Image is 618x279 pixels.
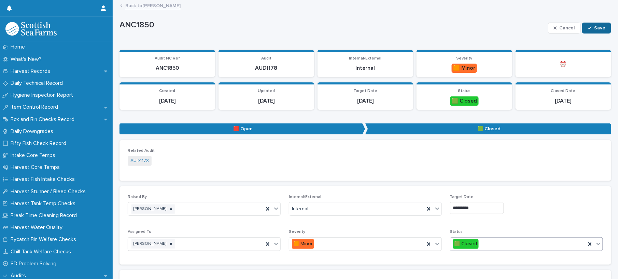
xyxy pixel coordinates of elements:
[8,176,80,183] p: Harvest Fish Intake Checks
[8,152,61,159] p: Intake Core Temps
[8,80,68,87] p: Daily Technical Record
[8,56,47,63] p: What's New?
[8,68,56,75] p: Harvest Records
[8,212,82,219] p: Break Time Cleaning Record
[292,205,308,213] span: Internal
[353,89,377,93] span: Target Date
[130,157,149,164] a: AUD1178
[458,89,471,93] span: Status
[8,128,59,135] p: Daily Downgrades
[120,123,365,135] p: 🟥 Open
[322,65,409,71] p: Internal
[8,116,80,123] p: Box and Bin Checks Record
[551,89,576,93] span: Closed Date
[128,230,152,234] span: Assigned To
[131,239,167,249] div: [PERSON_NAME]
[453,239,479,249] div: 🟩 Closed
[289,230,305,234] span: Severity
[520,98,607,104] p: [DATE]
[520,61,607,68] p: ⏰
[8,188,91,195] p: Harvest Stunner / Bleed Checks
[8,44,30,50] p: Home
[450,195,474,199] span: Target Date
[124,65,211,71] p: ANC1850
[452,64,477,73] div: 🟧 Minor
[322,98,409,104] p: [DATE]
[159,89,175,93] span: Created
[8,249,76,255] p: Chill Tank Welfare Checks
[8,104,64,110] p: Item Control Record
[261,56,271,61] span: Audit
[365,123,611,135] p: 🟩 Closed
[8,200,81,207] p: Harvest Tank Temp Checks
[128,149,155,153] span: Related Audit
[450,96,479,106] div: 🟩 Closed
[223,98,310,104] p: [DATE]
[548,23,581,34] button: Cancel
[450,230,463,234] span: Status
[125,1,181,9] a: Back to[PERSON_NAME]
[258,89,275,93] span: Updated
[8,140,72,147] p: Fifty Fish Check Record
[292,239,314,249] div: 🟧 Minor
[223,65,310,71] p: AUD1178
[120,20,545,30] p: ANC1850
[456,56,473,61] span: Severity
[582,23,611,34] button: Save
[8,224,68,231] p: Harvest Water Quality
[8,273,31,279] p: Audits
[155,56,180,61] span: Audit NC Ref
[128,195,147,199] span: Raised By
[8,236,82,243] p: Bycatch Bin Welfare Checks
[5,22,57,36] img: mMrefqRFQpe26GRNOUkG
[8,92,79,98] p: Hygiene Inspection Report
[594,26,606,30] span: Save
[8,164,65,171] p: Harvest Core Temps
[560,26,575,30] span: Cancel
[131,204,167,214] div: [PERSON_NAME]
[349,56,382,61] span: Internal/External
[8,261,62,267] p: 8D Problem Solving
[124,98,211,104] p: [DATE]
[289,195,321,199] span: Internal/External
